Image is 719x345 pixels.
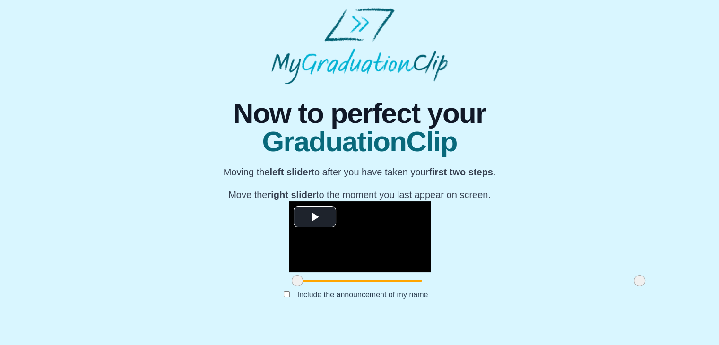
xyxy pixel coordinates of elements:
[429,167,493,177] b: first two steps
[224,165,496,179] p: Moving the to after you have taken your .
[224,188,496,201] p: Move the to the moment you last appear on screen.
[294,206,336,227] button: Play Video
[289,201,431,272] div: Video Player
[271,8,447,84] img: MyGraduationClip
[224,128,496,156] span: GraduationClip
[290,287,436,302] label: Include the announcement of my name
[224,99,496,128] span: Now to perfect your
[267,190,316,200] b: right slider
[269,167,312,177] b: left slider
